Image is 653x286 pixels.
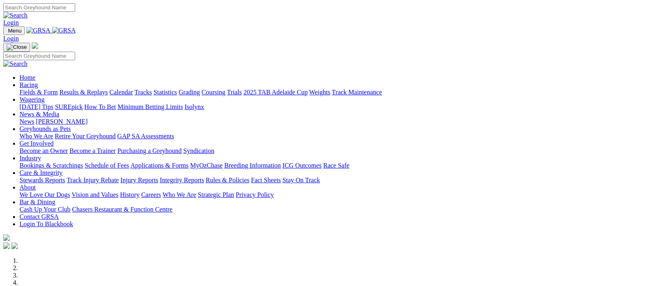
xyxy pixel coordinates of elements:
[20,169,63,176] a: Care & Integrity
[120,191,139,198] a: History
[20,118,34,125] a: News
[85,162,129,169] a: Schedule of Fees
[52,27,76,34] img: GRSA
[20,147,68,154] a: Become an Owner
[179,89,200,96] a: Grading
[8,28,22,34] span: Menu
[20,199,55,205] a: Bar & Dining
[20,162,83,169] a: Bookings & Scratchings
[11,242,18,249] img: twitter.svg
[163,191,196,198] a: Who We Are
[36,118,87,125] a: [PERSON_NAME]
[20,177,650,184] div: Care & Integrity
[20,147,650,155] div: Get Involved
[20,133,650,140] div: Greyhounds as Pets
[7,44,27,50] img: Close
[141,191,161,198] a: Careers
[85,103,116,110] a: How To Bet
[20,155,41,162] a: Industry
[20,111,59,118] a: News & Media
[206,177,249,183] a: Rules & Policies
[67,177,119,183] a: Track Injury Rebate
[160,177,204,183] a: Integrity Reports
[135,89,152,96] a: Tracks
[198,191,234,198] a: Strategic Plan
[55,133,116,140] a: Retire Your Greyhound
[20,96,45,103] a: Wagering
[184,103,204,110] a: Isolynx
[32,42,38,49] img: logo-grsa-white.png
[309,89,330,96] a: Weights
[243,89,308,96] a: 2025 TAB Adelaide Cup
[20,118,650,125] div: News & Media
[183,147,214,154] a: Syndication
[20,89,58,96] a: Fields & Form
[3,43,30,52] button: Toggle navigation
[3,52,75,60] input: Search
[20,184,36,191] a: About
[72,206,172,213] a: Chasers Restaurant & Function Centre
[117,147,182,154] a: Purchasing a Greyhound
[20,103,650,111] div: Wagering
[332,89,382,96] a: Track Maintenance
[20,103,53,110] a: [DATE] Tips
[236,191,274,198] a: Privacy Policy
[120,177,158,183] a: Injury Reports
[20,191,70,198] a: We Love Our Dogs
[20,125,71,132] a: Greyhounds as Pets
[282,177,320,183] a: Stay On Track
[282,162,321,169] a: ICG Outcomes
[20,133,53,140] a: Who We Are
[20,140,54,147] a: Get Involved
[69,147,116,154] a: Become a Trainer
[109,89,133,96] a: Calendar
[202,89,226,96] a: Coursing
[251,177,281,183] a: Fact Sheets
[3,26,25,35] button: Toggle navigation
[154,89,177,96] a: Statistics
[130,162,189,169] a: Applications & Forms
[117,103,183,110] a: Minimum Betting Limits
[3,3,75,12] input: Search
[20,206,70,213] a: Cash Up Your Club
[227,89,242,96] a: Trials
[3,60,28,68] img: Search
[20,177,65,183] a: Stewards Reports
[20,89,650,96] div: Racing
[55,103,82,110] a: SUREpick
[20,221,73,227] a: Login To Blackbook
[20,213,59,220] a: Contact GRSA
[20,206,650,213] div: Bar & Dining
[190,162,223,169] a: MyOzChase
[20,74,35,81] a: Home
[20,191,650,199] div: About
[26,27,50,34] img: GRSA
[117,133,174,140] a: GAP SA Assessments
[3,234,10,241] img: logo-grsa-white.png
[20,162,650,169] div: Industry
[72,191,118,198] a: Vision and Values
[3,242,10,249] img: facebook.svg
[3,19,19,26] a: Login
[224,162,281,169] a: Breeding Information
[59,89,108,96] a: Results & Replays
[3,35,19,42] a: Login
[323,162,349,169] a: Race Safe
[3,12,28,19] img: Search
[20,81,38,88] a: Racing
